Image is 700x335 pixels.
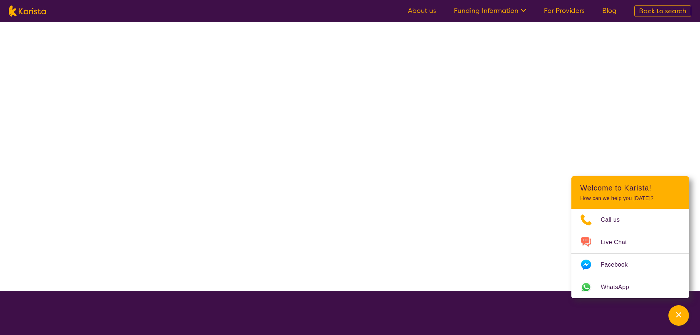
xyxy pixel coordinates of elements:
[454,6,526,15] a: Funding Information
[580,183,680,192] h2: Welcome to Karista!
[601,237,636,248] span: Live Chat
[408,6,436,15] a: About us
[639,7,686,15] span: Back to search
[601,214,629,225] span: Call us
[668,305,689,326] button: Channel Menu
[602,6,617,15] a: Blog
[634,5,691,17] a: Back to search
[544,6,585,15] a: For Providers
[601,282,638,293] span: WhatsApp
[9,6,46,17] img: Karista logo
[571,276,689,298] a: Web link opens in a new tab.
[571,176,689,298] div: Channel Menu
[580,195,680,202] p: How can we help you [DATE]?
[601,259,636,270] span: Facebook
[571,209,689,298] ul: Choose channel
